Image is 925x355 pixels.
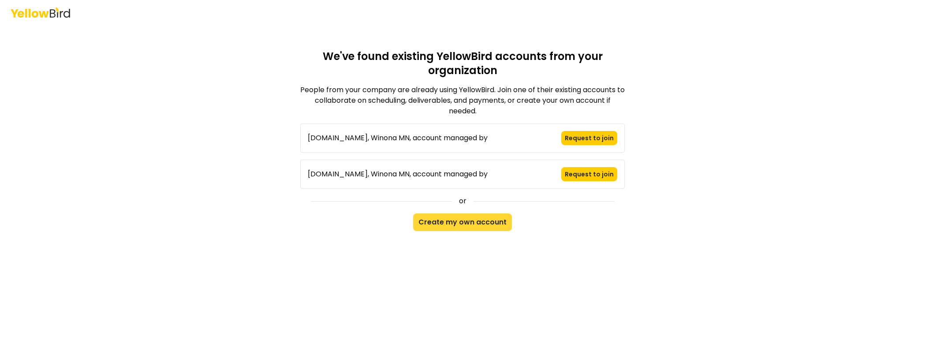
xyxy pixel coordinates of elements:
button: Create my own account [413,213,512,231]
button: Request to join [561,131,617,145]
button: Request to join [561,167,617,181]
h1: We've found existing YellowBird accounts from your organization [300,49,625,78]
p: People from your company are already using YellowBird. Join one of their existing accounts to col... [300,85,625,116]
div: [DOMAIN_NAME], Winona MN, account managed by [308,169,488,179]
div: [DOMAIN_NAME], Winona MN, account managed by [308,133,488,143]
span: or [459,196,466,206]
